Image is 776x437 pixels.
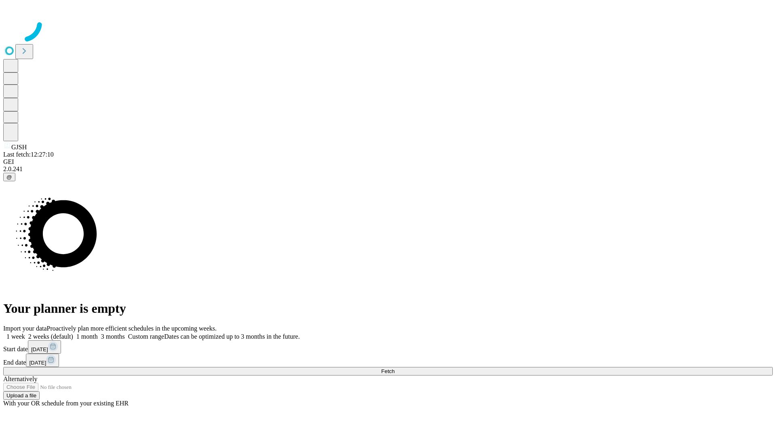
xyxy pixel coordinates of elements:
[26,354,59,367] button: [DATE]
[3,400,129,407] span: With your OR schedule from your existing EHR
[28,340,61,354] button: [DATE]
[29,360,46,366] span: [DATE]
[6,333,25,340] span: 1 week
[381,368,394,374] span: Fetch
[76,333,98,340] span: 1 month
[3,165,773,173] div: 2.0.241
[31,346,48,352] span: [DATE]
[47,325,217,332] span: Proactively plan more efficient schedules in the upcoming weeks.
[11,144,27,151] span: GJSH
[3,325,47,332] span: Import your data
[3,391,40,400] button: Upload a file
[3,375,37,382] span: Alternatively
[3,173,15,181] button: @
[6,174,12,180] span: @
[3,158,773,165] div: GEI
[3,151,54,158] span: Last fetch: 12:27:10
[128,333,164,340] span: Custom range
[3,340,773,354] div: Start date
[164,333,299,340] span: Dates can be optimized up to 3 months in the future.
[3,354,773,367] div: End date
[28,333,73,340] span: 2 weeks (default)
[101,333,125,340] span: 3 months
[3,301,773,316] h1: Your planner is empty
[3,367,773,375] button: Fetch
